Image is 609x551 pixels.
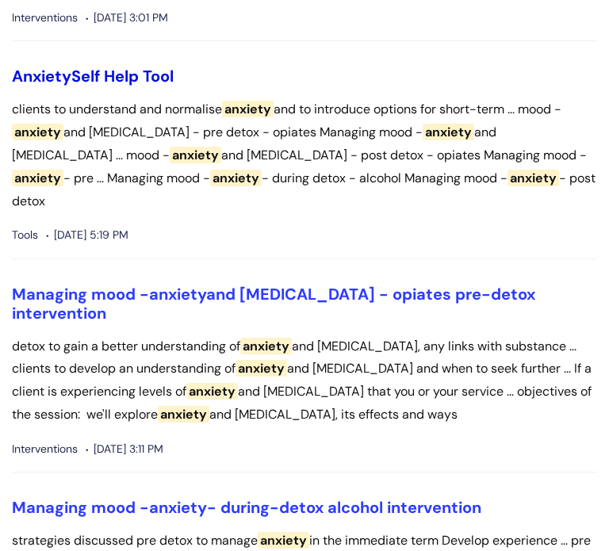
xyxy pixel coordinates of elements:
span: [DATE] 5:19 PM [46,225,128,245]
span: anxiety [210,170,262,186]
span: anxiety [149,284,206,304]
span: anxiety [507,170,559,186]
span: anxiety [149,497,207,518]
span: anxiety [222,101,274,117]
span: Interventions [12,8,78,28]
span: anxiety [12,170,63,186]
span: anxiety [158,406,209,423]
p: clients to understand and normalise and to introduce options for short-term ... mood - and [MEDIC... [12,98,597,212]
span: anxiety [423,124,474,140]
span: Interventions [12,439,78,459]
span: anxiety [12,124,63,140]
span: anxiety [170,147,221,163]
a: Managing mood -anxietyand [MEDICAL_DATA] - opiates pre-detox intervention [12,284,535,323]
a: AnxietySelf Help Tool [12,66,174,86]
span: anxiety [236,360,287,377]
span: [DATE] 3:01 PM [86,8,168,28]
span: Tools [12,225,38,245]
span: anxiety [186,383,238,400]
span: Anxiety [12,66,71,86]
span: anxiety [240,338,292,354]
span: anxiety [258,532,309,549]
span: [DATE] 3:11 PM [86,439,163,459]
p: detox to gain a better understanding of and [MEDICAL_DATA], any links with substance ... clients ... [12,335,597,427]
a: Managing mood -anxiety- during-detox alcohol intervention [12,497,481,518]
